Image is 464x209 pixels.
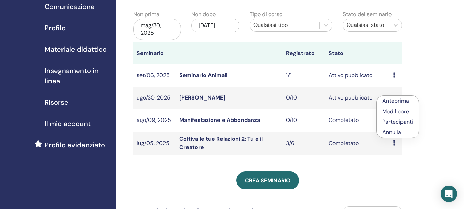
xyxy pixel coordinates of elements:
[133,10,159,19] label: Non prima
[250,10,282,19] label: Tipo di corso
[441,186,457,202] div: Open Intercom Messenger
[283,87,325,109] td: 0/10
[343,10,392,19] label: Stato del seminario
[45,97,68,107] span: Risorse
[179,72,227,79] a: Seminario Animali
[45,65,111,86] span: Insegnamento in linea
[179,94,225,101] a: [PERSON_NAME]
[45,44,107,54] span: Materiale didattico
[347,21,386,29] div: Qualsiasi stato
[325,87,389,109] td: Attivo pubblicato
[325,109,389,132] td: Completato
[253,21,316,29] div: Qualsiasi tipo
[133,42,176,64] th: Seminario
[133,87,176,109] td: ago/30, 2025
[45,1,95,12] span: Comunicazione
[382,97,409,104] a: Anteprima
[133,64,176,87] td: set/06, 2025
[325,64,389,87] td: Attivo pubblicato
[325,132,389,155] td: Completato
[179,135,263,151] a: Coltiva le tue Relazioni 2: Tu e il Creatore
[283,42,325,64] th: Registrato
[325,42,389,64] th: Stato
[245,177,291,184] span: Crea seminario
[179,116,260,124] a: Manifestazione e Abbondanza
[382,118,413,125] a: Partecipanti
[283,132,325,155] td: 3/6
[133,109,176,132] td: ago/09, 2025
[382,128,413,136] p: Annulla
[45,118,91,129] span: Il mio account
[191,10,216,19] label: Non dopo
[283,109,325,132] td: 0/10
[45,23,66,33] span: Profilo
[133,19,181,40] div: mag/30, 2025
[283,64,325,87] td: 1/1
[45,140,105,150] span: Profilo evidenziato
[382,108,409,115] a: Modificare
[191,19,239,32] div: [DATE]
[236,171,299,189] a: Crea seminario
[133,132,176,155] td: lug/05, 2025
